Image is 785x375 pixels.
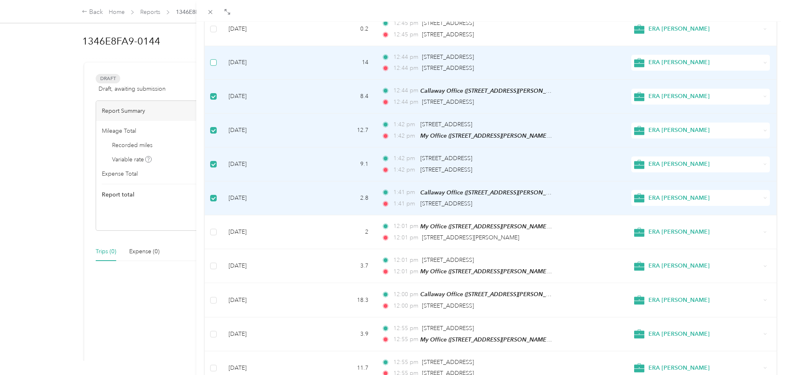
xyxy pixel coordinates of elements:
[222,181,303,215] td: [DATE]
[393,98,418,107] span: 12:44 pm
[393,301,418,310] span: 12:00 pm
[420,132,578,139] span: My Office ([STREET_ADDRESS][PERSON_NAME][US_STATE])
[222,215,303,249] td: [DATE]
[393,19,418,28] span: 12:45 pm
[648,364,760,373] span: ERA [PERSON_NAME]
[222,80,303,114] td: [DATE]
[303,147,375,181] td: 9.1
[222,114,303,147] td: [DATE]
[420,268,578,275] span: My Office ([STREET_ADDRESS][PERSON_NAME][US_STATE])
[420,166,472,173] span: [STREET_ADDRESS]
[420,155,472,162] span: [STREET_ADDRESS]
[393,358,418,367] span: 12:55 pm
[222,46,303,80] td: [DATE]
[422,31,474,38] span: [STREET_ADDRESS]
[393,132,417,141] span: 1:42 pm
[303,46,375,80] td: 14
[648,25,760,33] span: ERA [PERSON_NAME]
[393,267,417,276] span: 12:01 pm
[303,181,375,215] td: 2.8
[393,233,418,242] span: 12:01 pm
[222,147,303,181] td: [DATE]
[393,154,417,163] span: 1:42 pm
[420,87,594,94] span: Callaway Office ([STREET_ADDRESS][PERSON_NAME][US_STATE])
[303,12,375,46] td: 0.2
[393,199,417,208] span: 1:41 pm
[222,12,303,46] td: [DATE]
[303,283,375,317] td: 18.3
[422,325,474,332] span: [STREET_ADDRESS]
[422,98,474,105] span: [STREET_ADDRESS]
[303,114,375,147] td: 12.7
[420,291,594,298] span: Callaway Office ([STREET_ADDRESS][PERSON_NAME][US_STATE])
[393,64,418,73] span: 12:44 pm
[648,160,760,169] span: ERA [PERSON_NAME]
[739,329,785,375] iframe: Everlance-gr Chat Button Frame
[420,223,578,230] span: My Office ([STREET_ADDRESS][PERSON_NAME][US_STATE])
[648,194,760,203] span: ERA [PERSON_NAME]
[393,290,417,299] span: 12:00 pm
[422,54,474,60] span: [STREET_ADDRESS]
[303,249,375,283] td: 3.7
[648,126,760,135] span: ERA [PERSON_NAME]
[393,53,418,62] span: 12:44 pm
[303,80,375,114] td: 8.4
[420,121,472,128] span: [STREET_ADDRESS]
[393,165,417,174] span: 1:42 pm
[648,296,760,305] span: ERA [PERSON_NAME]
[648,58,760,67] span: ERA [PERSON_NAME]
[393,222,417,231] span: 12:01 pm
[648,330,760,339] span: ERA [PERSON_NAME]
[303,215,375,249] td: 2
[222,283,303,317] td: [DATE]
[648,92,760,101] span: ERA [PERSON_NAME]
[420,200,472,207] span: [STREET_ADDRESS]
[422,257,474,263] span: [STREET_ADDRESS]
[393,30,418,39] span: 12:45 pm
[393,120,417,129] span: 1:42 pm
[648,228,760,237] span: ERA [PERSON_NAME]
[393,335,417,344] span: 12:55 pm
[422,20,474,27] span: [STREET_ADDRESS]
[393,256,418,265] span: 12:01 pm
[648,261,760,270] span: ERA [PERSON_NAME]
[393,324,418,333] span: 12:55 pm
[422,359,474,366] span: [STREET_ADDRESS]
[422,302,474,309] span: [STREET_ADDRESS]
[393,86,417,95] span: 12:44 pm
[420,189,594,196] span: Callaway Office ([STREET_ADDRESS][PERSON_NAME][US_STATE])
[422,234,519,241] span: [STREET_ADDRESS][PERSON_NAME]
[222,317,303,351] td: [DATE]
[420,336,578,343] span: My Office ([STREET_ADDRESS][PERSON_NAME][US_STATE])
[303,317,375,351] td: 3.9
[393,188,417,197] span: 1:41 pm
[222,249,303,283] td: [DATE]
[422,65,474,71] span: [STREET_ADDRESS]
